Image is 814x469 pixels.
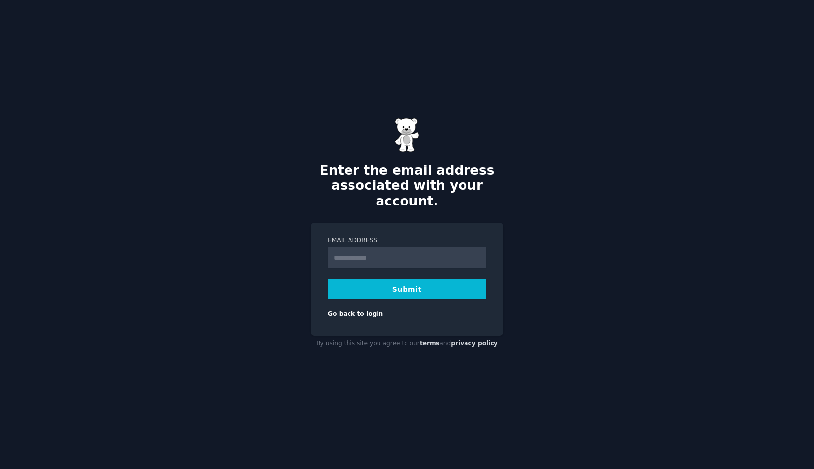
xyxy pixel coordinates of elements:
[395,118,419,152] img: Gummy Bear
[451,340,498,347] a: privacy policy
[311,336,503,352] div: By using this site you agree to our and
[328,236,486,245] label: Email Address
[328,310,383,317] a: Go back to login
[311,163,503,209] h2: Enter the email address associated with your account.
[328,279,486,299] button: Submit
[420,340,439,347] a: terms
